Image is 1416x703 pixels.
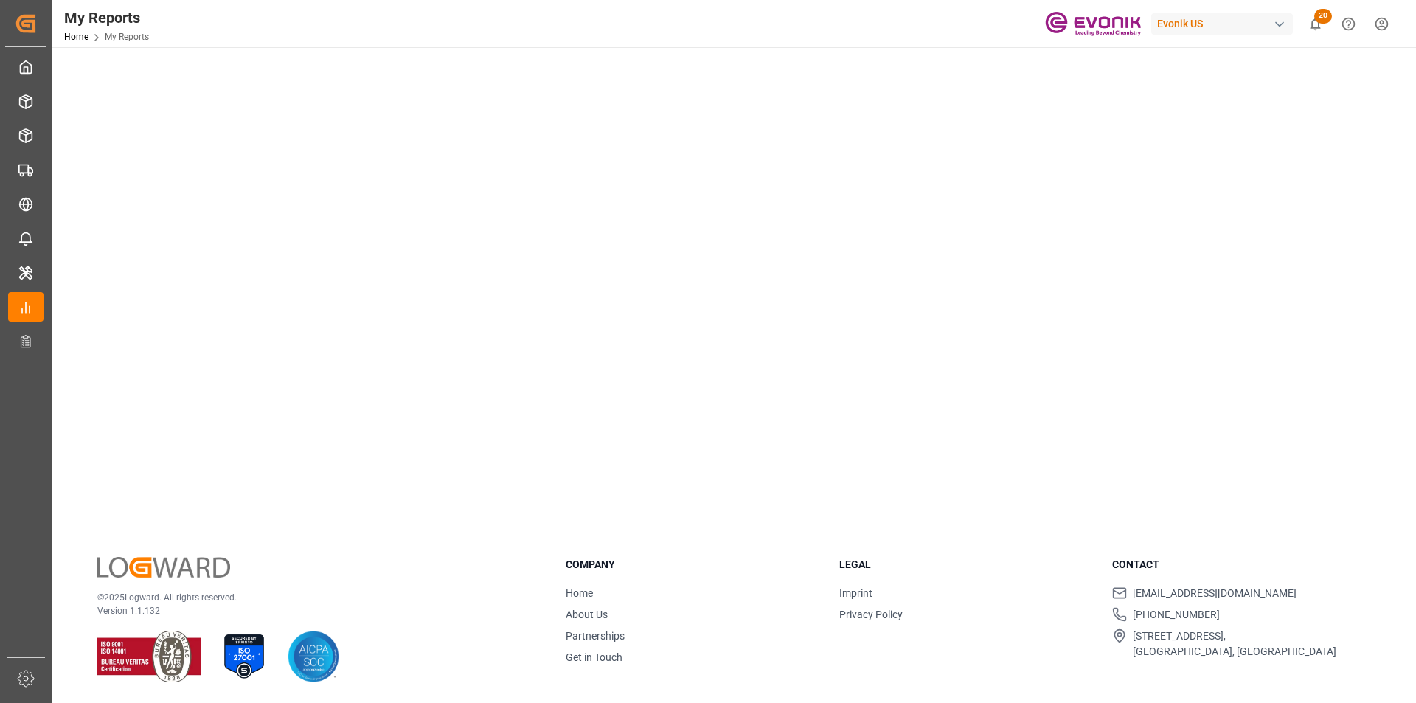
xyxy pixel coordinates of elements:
button: show 20 new notifications [1299,7,1332,41]
a: Get in Touch [566,651,622,663]
img: ISO 9001 & ISO 14001 Certification [97,631,201,682]
span: [STREET_ADDRESS], [GEOGRAPHIC_DATA], [GEOGRAPHIC_DATA] [1133,628,1336,659]
a: Partnerships [566,630,625,642]
h3: Company [566,557,821,572]
span: 20 [1314,9,1332,24]
img: Logward Logo [97,557,230,578]
a: Privacy Policy [839,609,903,620]
a: Imprint [839,587,872,599]
a: Home [566,587,593,599]
h3: Contact [1112,557,1367,572]
h3: Legal [839,557,1094,572]
a: Home [64,32,88,42]
div: My Reports [64,7,149,29]
img: Evonik-brand-mark-Deep-Purple-RGB.jpeg_1700498283.jpeg [1045,11,1141,37]
a: About Us [566,609,608,620]
p: Version 1.1.132 [97,604,529,617]
button: Help Center [1332,7,1365,41]
img: AICPA SOC [288,631,339,682]
span: [EMAIL_ADDRESS][DOMAIN_NAME] [1133,586,1297,601]
p: © 2025 Logward. All rights reserved. [97,591,529,604]
img: ISO 27001 Certification [218,631,270,682]
div: Evonik US [1151,13,1293,35]
span: [PHONE_NUMBER] [1133,607,1220,623]
button: Evonik US [1151,10,1299,38]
